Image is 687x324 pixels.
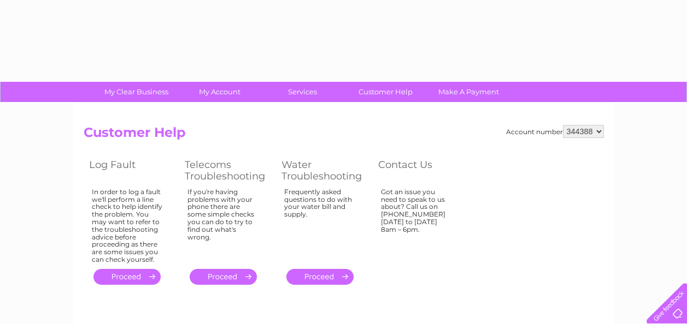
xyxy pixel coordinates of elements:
div: If you're having problems with your phone there are some simple checks you can do to try to find ... [187,188,260,259]
a: Customer Help [340,82,431,102]
a: . [286,269,354,285]
h2: Customer Help [84,125,604,146]
th: Telecoms Troubleshooting [179,156,276,185]
a: My Clear Business [91,82,181,102]
div: Account number [506,125,604,138]
a: My Account [174,82,265,102]
div: Got an issue you need to speak to us about? Call us on [PHONE_NUMBER] [DATE] to [DATE] 8am – 6pm. [381,188,452,259]
th: Log Fault [84,156,179,185]
a: . [190,269,257,285]
div: In order to log a fault we'll perform a line check to help identify the problem. You may want to ... [92,188,163,263]
a: Make A Payment [424,82,514,102]
div: Frequently asked questions to do with your water bill and supply. [284,188,356,259]
th: Water Troubleshooting [276,156,373,185]
a: . [93,269,161,285]
a: Services [257,82,348,102]
th: Contact Us [373,156,468,185]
